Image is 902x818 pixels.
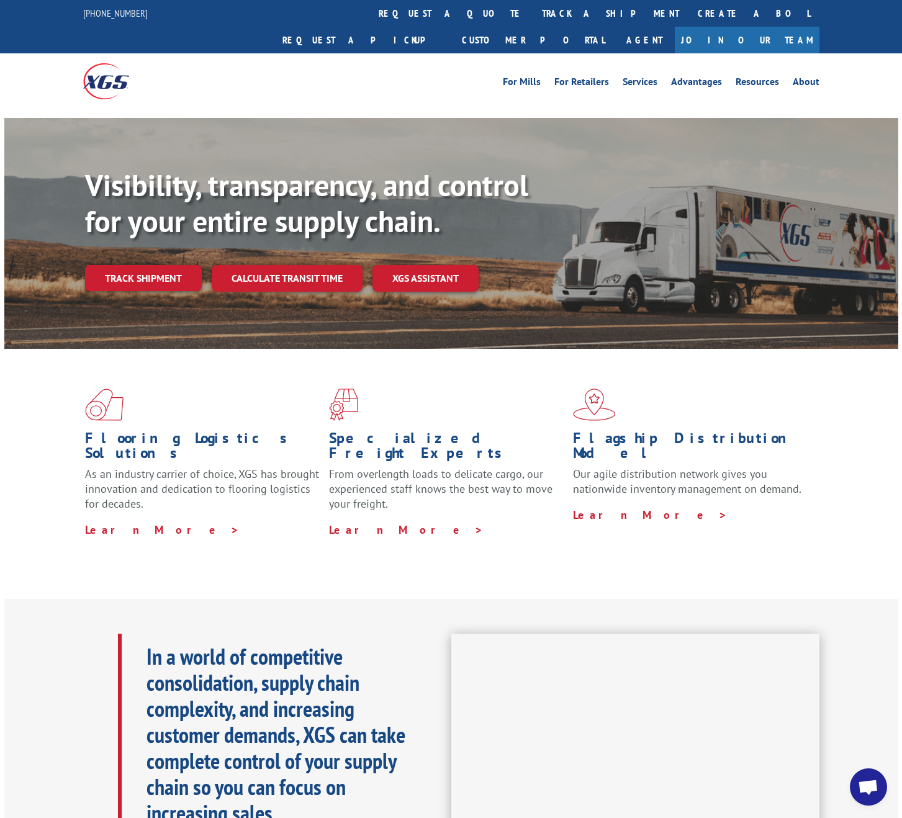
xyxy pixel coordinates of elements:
[614,27,675,53] a: Agent
[503,77,541,91] a: For Mills
[671,77,722,91] a: Advantages
[329,467,564,522] p: From overlength loads to delicate cargo, our experienced staff knows the best way to move your fr...
[85,467,319,511] span: As an industry carrier of choice, XGS has brought innovation and dedication to flooring logistics...
[850,768,887,806] div: Open chat
[675,27,819,53] a: Join Our Team
[85,389,124,421] img: xgs-icon-total-supply-chain-intelligence-red
[623,77,657,91] a: Services
[573,508,728,522] a: Learn More >
[573,467,801,496] span: Our agile distribution network gives you nationwide inventory management on demand.
[329,431,564,467] h1: Specialized Freight Experts
[85,431,320,467] h1: Flooring Logistics Solutions
[273,27,453,53] a: Request a pickup
[329,389,358,421] img: xgs-icon-focused-on-flooring-red
[85,265,202,291] a: Track shipment
[85,166,528,240] b: Visibility, transparency, and control for your entire supply chain.
[573,389,616,421] img: xgs-icon-flagship-distribution-model-red
[85,523,240,537] a: Learn More >
[372,265,479,292] a: XGS ASSISTANT
[793,77,819,91] a: About
[83,7,148,19] a: [PHONE_NUMBER]
[453,27,614,53] a: Customer Portal
[554,77,609,91] a: For Retailers
[212,265,363,292] a: Calculate transit time
[329,523,484,537] a: Learn More >
[573,431,808,467] h1: Flagship Distribution Model
[736,77,779,91] a: Resources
